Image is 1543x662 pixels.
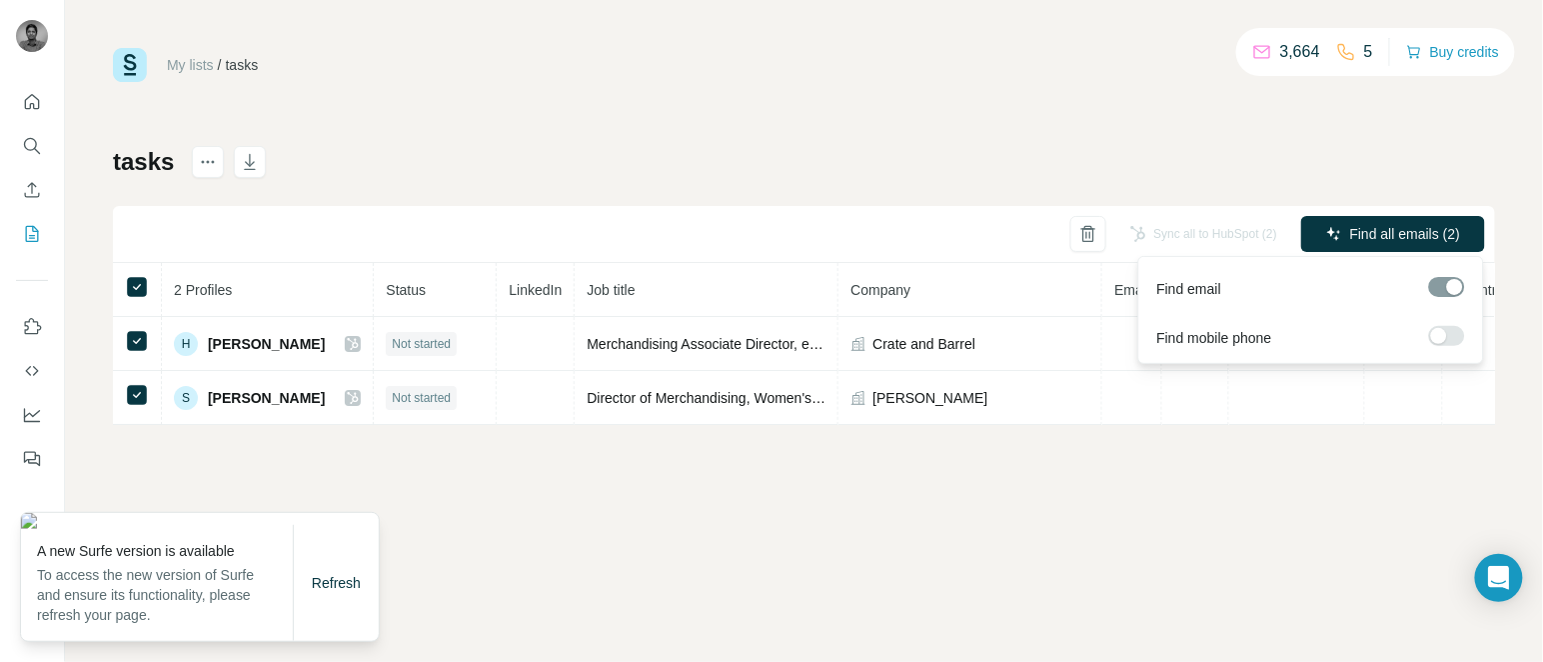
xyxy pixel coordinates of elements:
span: Merchandising Associate Director, eCommerce [587,336,877,352]
img: Surfe Logo [113,48,147,82]
span: Director of Merchandising, Women's & Girls Apparel and Accessories [587,390,1014,406]
span: Not started [392,335,451,353]
img: Avatar [16,20,48,52]
h1: tasks [113,146,174,178]
span: Refresh [312,575,361,591]
button: actions [192,146,224,178]
button: Buy credits [1406,38,1499,66]
span: 2 Profiles [174,282,232,298]
div: S [174,386,198,410]
button: Use Surfe on LinkedIn [16,309,48,345]
button: Use Surfe API [16,353,48,389]
p: A new Surfe version is available [37,541,293,561]
span: Job title [587,282,635,298]
img: 9640a0a0-f293-4902-b7ec-4a29e8ae208d [21,513,379,529]
button: Dashboard [16,397,48,433]
li: / [218,55,222,75]
div: tasks [226,55,259,75]
span: Find mobile phone [1156,328,1271,348]
p: To access the new version of Surfe and ensure its functionality, please refresh your page. [37,565,293,625]
span: Email [1114,282,1149,298]
button: Search [16,128,48,164]
span: LinkedIn [509,282,562,298]
span: Company [850,282,910,298]
span: [PERSON_NAME] [208,334,325,354]
button: Find all emails (2) [1301,216,1485,252]
span: Not started [392,389,451,407]
button: My lists [16,216,48,252]
p: 3,664 [1280,40,1320,64]
span: Status [386,282,426,298]
button: Quick start [16,84,48,120]
div: Open Intercom Messenger [1475,554,1523,602]
button: Enrich CSV [16,172,48,208]
div: H [174,332,198,356]
span: [PERSON_NAME] [872,388,987,408]
p: 5 [1364,40,1373,64]
button: Refresh [298,565,375,601]
a: My lists [167,57,214,73]
span: [PERSON_NAME] [208,388,325,408]
span: Crate and Barrel [872,334,975,354]
span: Find email [1156,279,1221,299]
button: Feedback [16,441,48,477]
span: Find all emails (2) [1350,224,1460,244]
